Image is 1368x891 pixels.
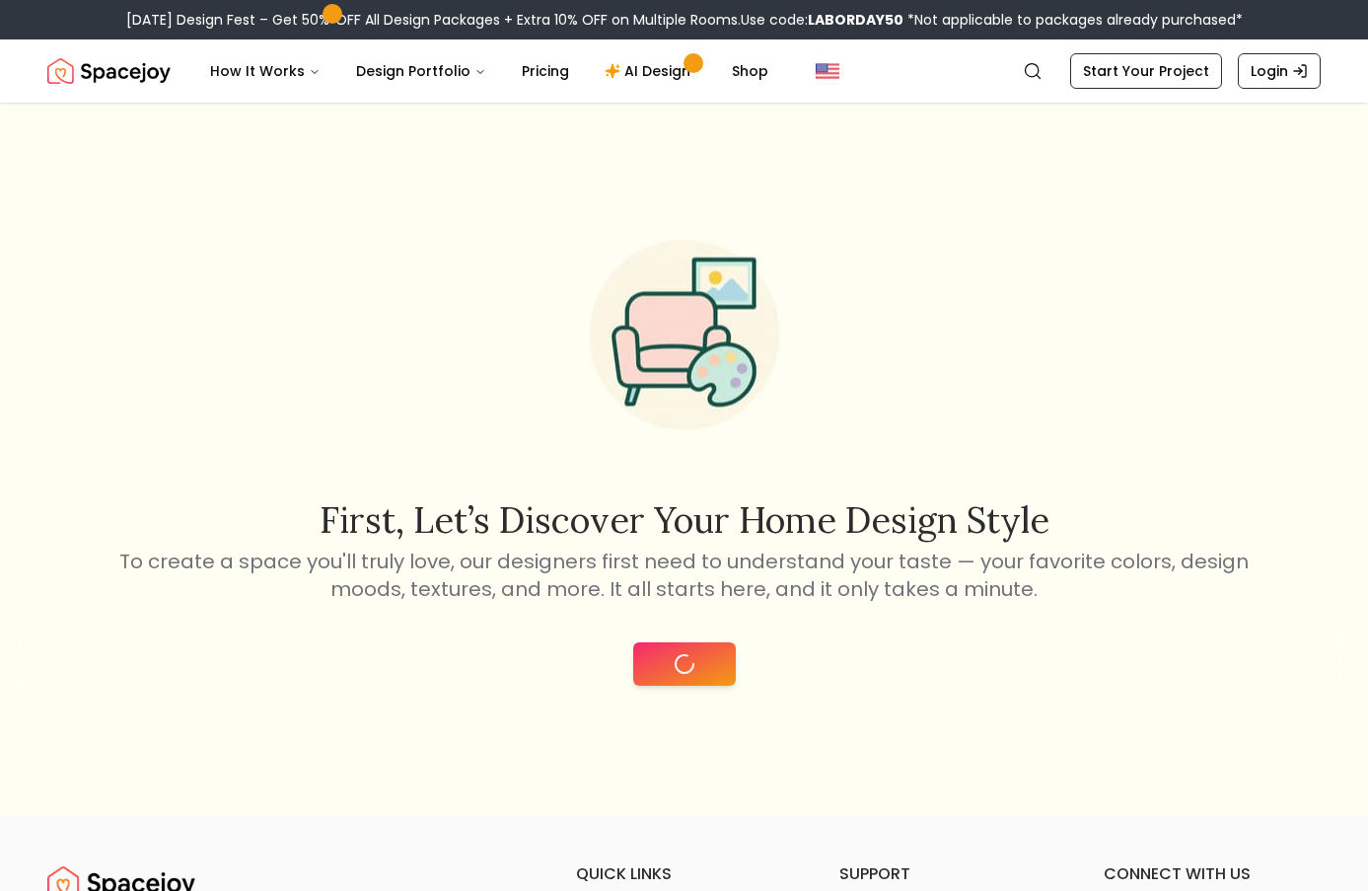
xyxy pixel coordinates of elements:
[716,51,784,91] a: Shop
[816,59,839,83] img: United States
[558,209,811,462] img: Start Style Quiz Illustration
[741,10,903,30] span: Use code:
[47,39,1321,103] nav: Global
[903,10,1243,30] span: *Not applicable to packages already purchased*
[116,548,1253,603] p: To create a space you'll truly love, our designers first need to understand your taste — your fav...
[126,10,1243,30] div: [DATE] Design Fest – Get 50% OFF All Design Packages + Extra 10% OFF on Multiple Rooms.
[576,862,793,886] h6: quick links
[116,500,1253,540] h2: First, let’s discover your home design style
[194,51,336,91] button: How It Works
[340,51,502,91] button: Design Portfolio
[194,51,784,91] nav: Main
[47,51,171,91] img: Spacejoy Logo
[1238,53,1321,89] a: Login
[589,51,712,91] a: AI Design
[506,51,585,91] a: Pricing
[1070,53,1222,89] a: Start Your Project
[1104,862,1321,886] h6: connect with us
[47,51,171,91] a: Spacejoy
[839,862,1056,886] h6: support
[808,10,903,30] b: LABORDAY50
